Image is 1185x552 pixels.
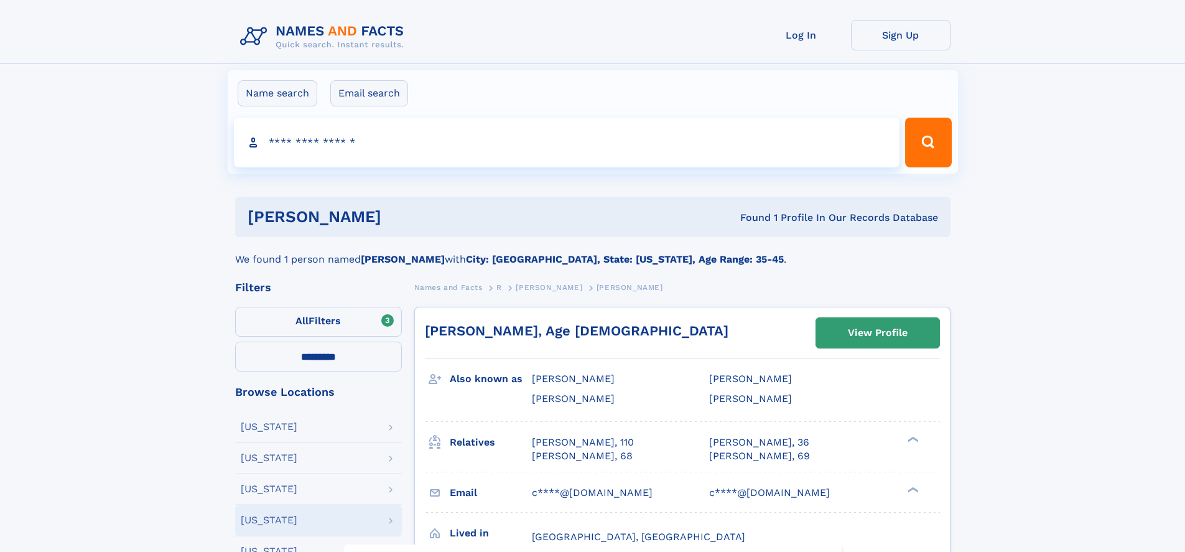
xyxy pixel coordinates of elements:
[241,484,297,494] div: [US_STATE]
[450,482,532,503] h3: Email
[516,283,582,292] span: [PERSON_NAME]
[709,449,810,463] a: [PERSON_NAME], 69
[241,422,297,432] div: [US_STATE]
[532,373,615,385] span: [PERSON_NAME]
[241,453,297,463] div: [US_STATE]
[532,393,615,405] span: [PERSON_NAME]
[516,279,582,295] a: [PERSON_NAME]
[425,323,728,339] a: [PERSON_NAME], Age [DEMOGRAPHIC_DATA]
[235,20,414,54] img: Logo Names and Facts
[238,80,317,106] label: Name search
[532,531,745,543] span: [GEOGRAPHIC_DATA], [GEOGRAPHIC_DATA]
[751,20,851,50] a: Log In
[414,279,483,295] a: Names and Facts
[450,368,532,390] h3: Also known as
[904,485,919,494] div: ❯
[496,279,502,295] a: R
[848,319,908,347] div: View Profile
[532,449,633,463] a: [PERSON_NAME], 68
[560,211,938,225] div: Found 1 Profile In Our Records Database
[248,209,561,225] h1: [PERSON_NAME]
[709,373,792,385] span: [PERSON_NAME]
[709,393,792,405] span: [PERSON_NAME]
[234,118,900,167] input: search input
[816,318,939,348] a: View Profile
[450,523,532,544] h3: Lived in
[235,282,402,293] div: Filters
[851,20,950,50] a: Sign Up
[450,432,532,453] h3: Relatives
[235,237,950,267] div: We found 1 person named with .
[466,253,784,265] b: City: [GEOGRAPHIC_DATA], State: [US_STATE], Age Range: 35-45
[295,315,309,327] span: All
[905,118,951,167] button: Search Button
[709,436,809,449] a: [PERSON_NAME], 36
[597,283,663,292] span: [PERSON_NAME]
[361,253,445,265] b: [PERSON_NAME]
[241,515,297,525] div: [US_STATE]
[235,386,402,398] div: Browse Locations
[904,435,919,443] div: ❯
[496,283,502,292] span: R
[532,436,634,449] a: [PERSON_NAME], 110
[235,307,402,337] label: Filters
[330,80,408,106] label: Email search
